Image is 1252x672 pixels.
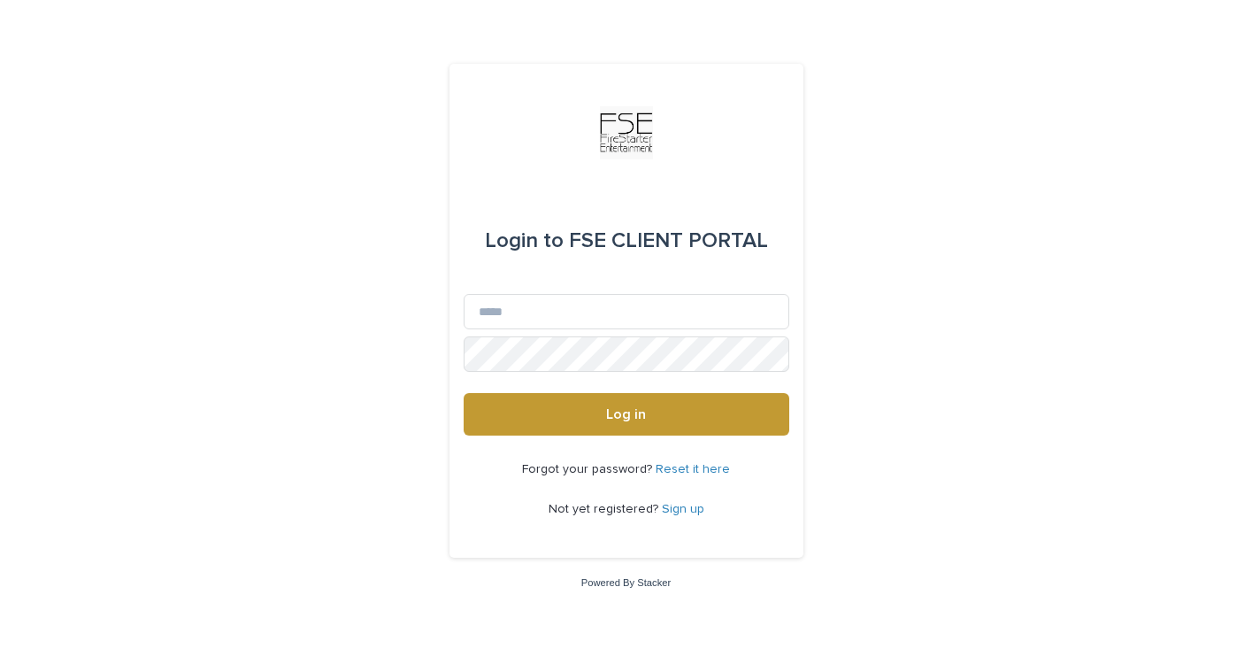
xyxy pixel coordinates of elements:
[656,463,730,475] a: Reset it here
[662,503,704,515] a: Sign up
[485,216,768,266] div: FSE CLIENT PORTAL
[464,393,789,436] button: Log in
[522,463,656,475] span: Forgot your password?
[606,407,646,421] span: Log in
[549,503,662,515] span: Not yet registered?
[485,230,564,251] span: Login to
[581,577,671,588] a: Powered By Stacker
[600,106,653,159] img: Km9EesSdRbS9ajqhBzyo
